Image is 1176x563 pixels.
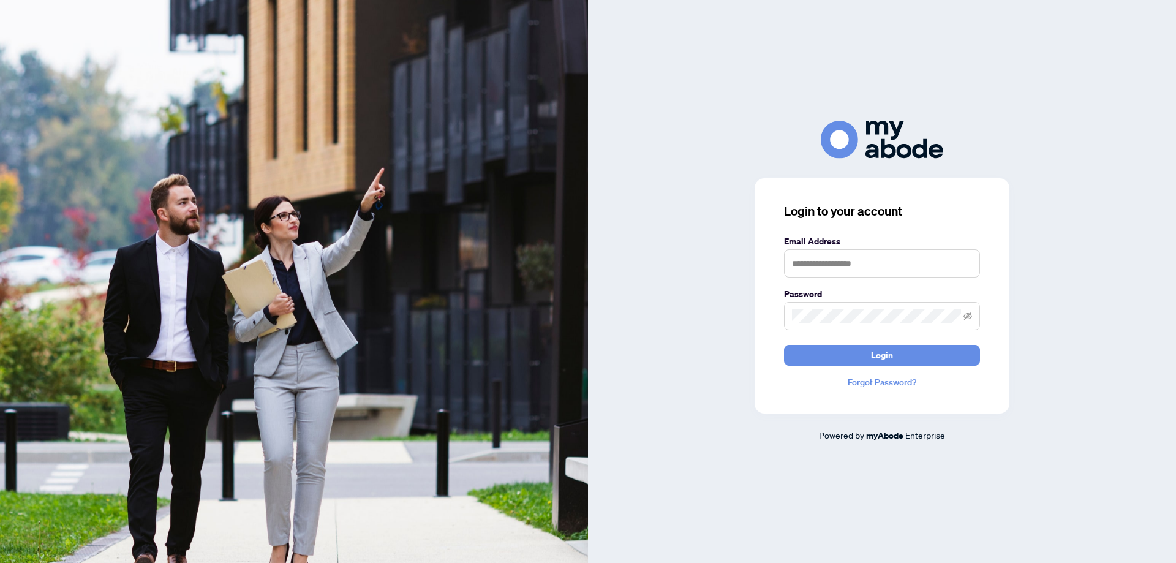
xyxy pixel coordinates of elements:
[784,203,980,220] h3: Login to your account
[784,376,980,389] a: Forgot Password?
[905,429,945,440] span: Enterprise
[871,346,893,365] span: Login
[866,429,903,442] a: myAbode
[784,235,980,248] label: Email Address
[963,312,972,320] span: eye-invisible
[819,429,864,440] span: Powered by
[784,345,980,366] button: Login
[784,287,980,301] label: Password
[821,121,943,158] img: ma-logo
